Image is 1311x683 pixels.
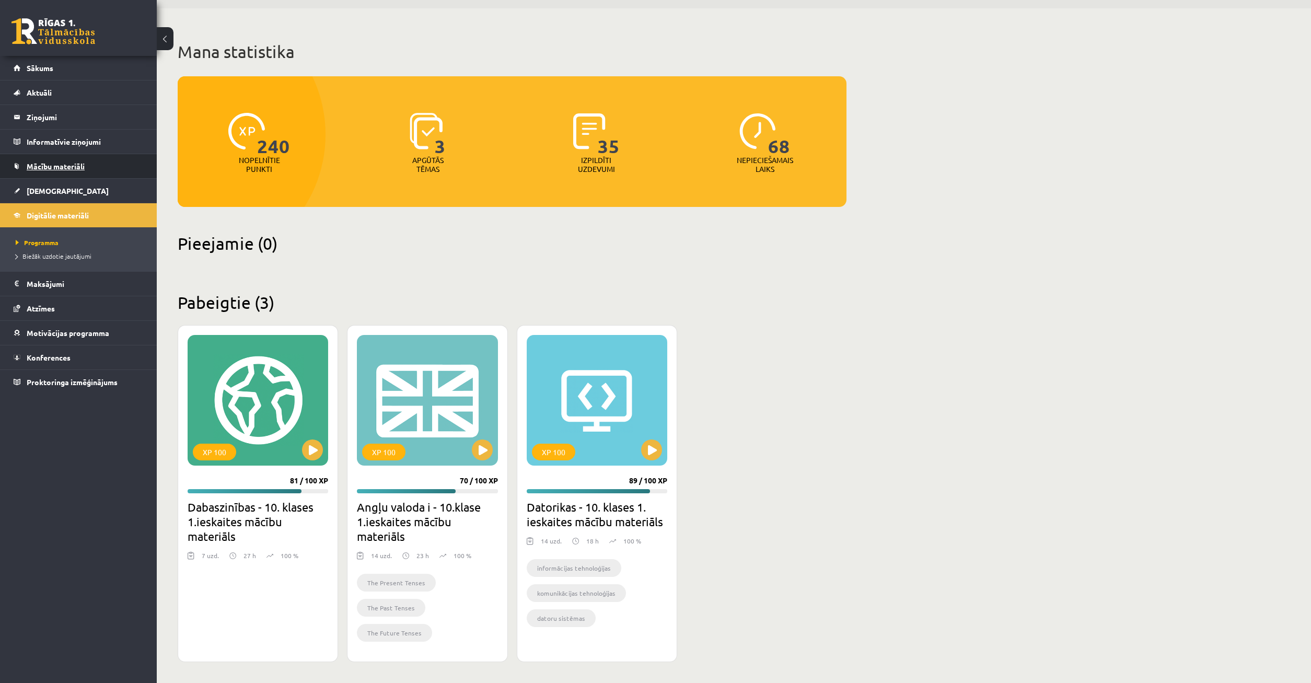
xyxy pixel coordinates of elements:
[27,186,109,195] span: [DEMOGRAPHIC_DATA]
[27,63,53,73] span: Sākums
[14,130,144,154] a: Informatīvie ziņojumi
[623,536,641,546] p: 100 %
[193,444,236,460] div: XP 100
[586,536,599,546] p: 18 h
[768,113,790,156] span: 68
[27,211,89,220] span: Digitālie materiāli
[16,238,146,247] a: Programma
[416,551,429,560] p: 23 h
[178,41,846,62] h1: Mana statistika
[14,179,144,203] a: [DEMOGRAPHIC_DATA]
[239,156,280,173] p: Nopelnītie punkti
[14,105,144,129] a: Ziņojumi
[11,18,95,44] a: Rīgas 1. Tālmācības vidusskola
[16,238,59,247] span: Programma
[27,88,52,97] span: Aktuāli
[257,113,290,156] span: 240
[410,113,443,149] img: icon-learned-topics-4a711ccc23c960034f471b6e78daf4a3bad4a20eaf4de84257b87e66633f6470.svg
[27,377,118,387] span: Proktoringa izmēģinājums
[408,156,448,173] p: Apgūtās tēmas
[371,551,392,566] div: 14 uzd.
[27,353,71,362] span: Konferences
[14,154,144,178] a: Mācību materiāli
[178,292,846,312] h2: Pabeigtie (3)
[14,370,144,394] a: Proktoringa izmēģinājums
[14,345,144,369] a: Konferences
[737,156,793,173] p: Nepieciešamais laiks
[243,551,256,560] p: 27 h
[739,113,776,149] img: icon-clock-7be60019b62300814b6bd22b8e044499b485619524d84068768e800edab66f18.svg
[527,559,621,577] li: informācijas tehnoloģijas
[27,304,55,313] span: Atzīmes
[27,161,85,171] span: Mācību materiāli
[357,500,497,543] h2: Angļu valoda i - 10.klase 1.ieskaites mācību materiāls
[16,251,146,261] a: Biežāk uzdotie jautājumi
[281,551,298,560] p: 100 %
[202,551,219,566] div: 7 uzd.
[357,574,436,592] li: The Present Tenses
[27,130,144,154] legend: Informatīvie ziņojumi
[27,328,109,338] span: Motivācijas programma
[228,113,265,149] img: icon-xp-0682a9bc20223a9ccc6f5883a126b849a74cddfe5390d2b41b4391c66f2066e7.svg
[27,105,144,129] legend: Ziņojumi
[362,444,405,460] div: XP 100
[14,296,144,320] a: Atzīmes
[527,584,626,602] li: komunikācijas tehnoloģijas
[27,272,144,296] legend: Maksājumi
[14,56,144,80] a: Sākums
[435,113,446,156] span: 3
[527,500,667,529] h2: Datorikas - 10. klases 1. ieskaites mācību materiāls
[14,321,144,345] a: Motivācijas programma
[16,252,91,260] span: Biežāk uzdotie jautājumi
[14,80,144,105] a: Aktuāli
[357,624,432,642] li: The Future Tenses
[14,203,144,227] a: Digitālie materiāli
[357,599,425,617] li: The Past Tenses
[598,113,620,156] span: 35
[188,500,328,543] h2: Dabaszinības - 10. klases 1.ieskaites mācību materiāls
[14,272,144,296] a: Maksājumi
[573,113,606,149] img: icon-completed-tasks-ad58ae20a441b2904462921112bc710f1caf180af7a3daa7317a5a94f2d26646.svg
[576,156,617,173] p: Izpildīti uzdevumi
[541,536,562,552] div: 14 uzd.
[454,551,471,560] p: 100 %
[532,444,575,460] div: XP 100
[527,609,596,627] li: datoru sistēmas
[178,233,846,253] h2: Pieejamie (0)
